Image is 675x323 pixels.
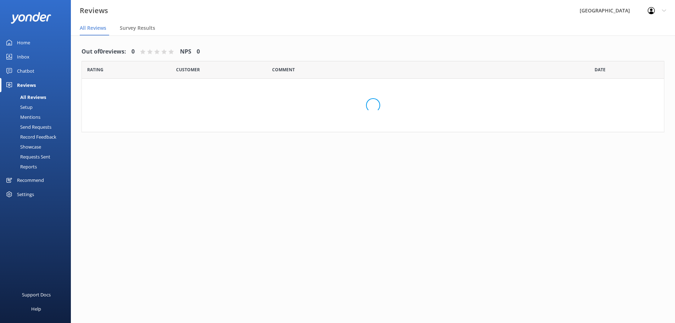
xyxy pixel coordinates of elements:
div: Requests Sent [4,152,50,162]
span: Question [272,66,295,73]
div: Setup [4,102,33,112]
img: yonder-white-logo.png [11,12,51,24]
h4: 0 [197,47,200,56]
a: Send Requests [4,122,71,132]
div: Home [17,35,30,50]
a: Showcase [4,142,71,152]
span: Date [595,66,606,73]
a: Setup [4,102,71,112]
div: Reviews [17,78,36,92]
div: Send Requests [4,122,51,132]
a: All Reviews [4,92,71,102]
div: Support Docs [22,288,51,302]
h3: Reviews [80,5,108,16]
span: Survey Results [120,24,155,32]
div: All Reviews [4,92,46,102]
span: Date [87,66,103,73]
div: Settings [17,187,34,201]
span: All Reviews [80,24,106,32]
div: Recommend [17,173,44,187]
div: Reports [4,162,37,172]
h4: Out of 0 reviews: [81,47,126,56]
span: Date [176,66,200,73]
h4: NPS [180,47,191,56]
div: Inbox [17,50,29,64]
a: Requests Sent [4,152,71,162]
div: Showcase [4,142,41,152]
h4: 0 [131,47,135,56]
div: Help [31,302,41,316]
div: Chatbot [17,64,34,78]
div: Record Feedback [4,132,56,142]
a: Mentions [4,112,71,122]
div: Mentions [4,112,40,122]
a: Record Feedback [4,132,71,142]
a: Reports [4,162,71,172]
